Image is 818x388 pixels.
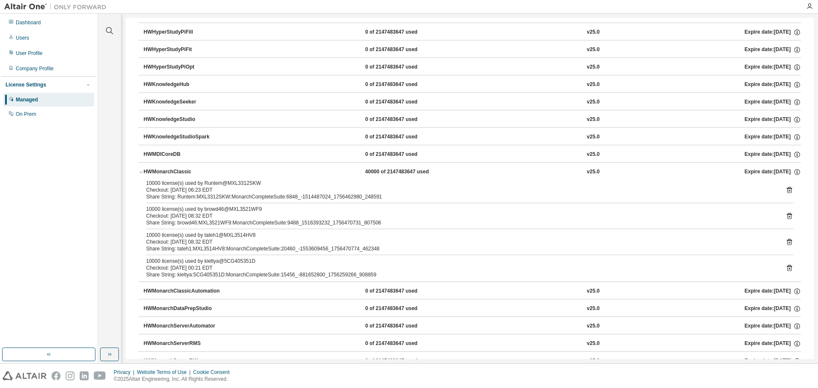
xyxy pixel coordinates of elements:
[745,322,801,330] div: Expire date: [DATE]
[144,75,801,94] button: HWKnowledgeHub0 of 2147483647 usedv25.0Expire date:[DATE]
[146,271,773,278] div: Share String: kieltya:5CG405351D:MonarchCompleteSuite:15456_-881652800_1756259266_908859
[745,98,801,106] div: Expire date: [DATE]
[146,258,773,264] div: 10000 license(s) used by kieltya@5CG405351D
[66,371,75,380] img: instagram.svg
[365,63,442,71] div: 0 of 2147483647 used
[745,63,801,71] div: Expire date: [DATE]
[587,46,599,54] div: v25.0
[193,369,234,376] div: Cookie Consent
[114,369,137,376] div: Privacy
[16,19,41,26] div: Dashboard
[146,206,773,213] div: 10000 license(s) used by browd46@MXL3521WF9
[365,322,442,330] div: 0 of 2147483647 used
[144,334,801,353] button: HWMonarchServerRMS0 of 2147483647 usedv25.0Expire date:[DATE]
[137,369,193,376] div: Website Terms of Use
[587,287,599,295] div: v25.0
[587,29,599,36] div: v25.0
[365,116,442,124] div: 0 of 2147483647 used
[365,29,442,36] div: 0 of 2147483647 used
[146,193,773,200] div: Share String: Runtem:MXL3312SKW:MonarchCompleteSuite:6848_-1514487024_1756462980_248591
[587,357,599,365] div: v25.0
[6,81,46,88] div: License Settings
[365,133,442,141] div: 0 of 2147483647 used
[144,299,801,318] button: HWMonarchDataPrepStudio0 of 2147483647 usedv25.0Expire date:[DATE]
[587,305,599,313] div: v25.0
[146,180,773,187] div: 10000 license(s) used by Runtem@MXL3312SKW
[144,110,801,129] button: HWKnowledgeStudio0 of 2147483647 usedv25.0Expire date:[DATE]
[587,151,599,158] div: v25.0
[16,34,29,41] div: Users
[146,239,773,245] div: Checkout: [DATE] 08:32 EDT
[365,81,442,89] div: 0 of 2147483647 used
[587,98,599,106] div: v25.0
[745,133,801,141] div: Expire date: [DATE]
[144,340,220,348] div: HWMonarchServerRMS
[587,322,599,330] div: v25.0
[587,168,599,176] div: v25.0
[144,58,801,77] button: HWHyperStudyPiOpt0 of 2147483647 usedv25.0Expire date:[DATE]
[745,287,801,295] div: Expire date: [DATE]
[3,371,46,380] img: altair_logo.svg
[144,29,220,36] div: HWHyperStudyPiFill
[144,133,220,141] div: HWKnowledgeStudioSpark
[587,81,599,89] div: v25.0
[146,187,773,193] div: Checkout: [DATE] 06:23 EDT
[365,287,442,295] div: 0 of 2147483647 used
[114,376,235,383] p: © 2025 Altair Engineering, Inc. All Rights Reserved.
[587,340,599,348] div: v25.0
[745,357,801,365] div: Expire date: [DATE]
[144,168,220,176] div: HWMonarchClassic
[365,168,442,176] div: 40000 of 2147483647 used
[587,63,599,71] div: v25.0
[144,317,801,336] button: HWMonarchServerAutomator0 of 2147483647 usedv25.0Expire date:[DATE]
[745,29,801,36] div: Expire date: [DATE]
[16,111,36,118] div: On Prem
[144,63,220,71] div: HWHyperStudyPiOpt
[80,371,89,380] img: linkedin.svg
[745,46,801,54] div: Expire date: [DATE]
[365,98,442,106] div: 0 of 2147483647 used
[144,23,801,42] button: HWHyperStudyPiFill0 of 2147483647 usedv25.0Expire date:[DATE]
[144,93,801,112] button: HWKnowledgeSeeker0 of 2147483647 usedv25.0Expire date:[DATE]
[146,219,773,226] div: Share String: browd46:MXL3521WF9:MonarchCompleteSuite:9488_1516393232_1756470731_807506
[138,163,801,181] button: HWMonarchClassic40000 of 2147483647 usedv25.0Expire date:[DATE]
[144,287,220,295] div: HWMonarchClassicAutomation
[745,340,801,348] div: Expire date: [DATE]
[16,65,54,72] div: Company Profile
[16,96,38,103] div: Managed
[587,133,599,141] div: v25.0
[587,116,599,124] div: v25.0
[144,145,801,164] button: HWMDICoreDB0 of 2147483647 usedv25.0Expire date:[DATE]
[144,116,220,124] div: HWKnowledgeStudio
[144,305,220,313] div: HWMonarchDataPrepStudio
[146,232,773,239] div: 10000 license(s) used by tateh1@MXL3514HV8
[144,282,801,301] button: HWMonarchClassicAutomation0 of 2147483647 usedv25.0Expire date:[DATE]
[745,305,801,313] div: Expire date: [DATE]
[16,50,43,57] div: User Profile
[365,340,442,348] div: 0 of 2147483647 used
[52,371,60,380] img: facebook.svg
[144,40,801,59] button: HWHyperStudyPiFit0 of 2147483647 usedv25.0Expire date:[DATE]
[745,116,801,124] div: Expire date: [DATE]
[365,46,442,54] div: 0 of 2147483647 used
[146,264,773,271] div: Checkout: [DATE] 00:21 EDT
[146,245,773,252] div: Share String: tateh1:MXL3514HV8:MonarchCompleteSuite:20460_-1553609456_1756470774_462348
[144,81,220,89] div: HWKnowledgeHub
[144,357,220,365] div: HWMonarchServerRW
[144,322,220,330] div: HWMonarchServerAutomator
[144,151,220,158] div: HWMDICoreDB
[745,151,801,158] div: Expire date: [DATE]
[144,46,220,54] div: HWHyperStudyPiFit
[365,151,442,158] div: 0 of 2147483647 used
[144,128,801,147] button: HWKnowledgeStudioSpark0 of 2147483647 usedv25.0Expire date:[DATE]
[94,371,106,380] img: youtube.svg
[144,352,801,371] button: HWMonarchServerRW0 of 2147483647 usedv25.0Expire date:[DATE]
[365,305,442,313] div: 0 of 2147483647 used
[745,81,801,89] div: Expire date: [DATE]
[745,168,801,176] div: Expire date: [DATE]
[4,3,111,11] img: Altair One
[365,357,442,365] div: 0 of 2147483647 used
[144,98,220,106] div: HWKnowledgeSeeker
[146,213,773,219] div: Checkout: [DATE] 08:32 EDT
